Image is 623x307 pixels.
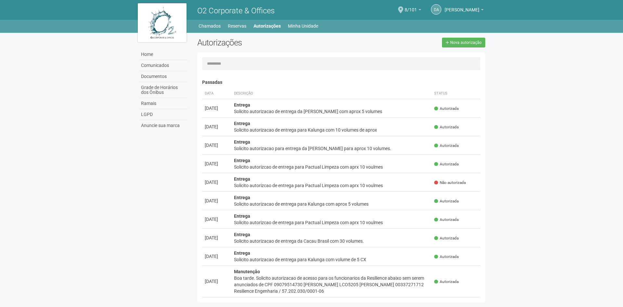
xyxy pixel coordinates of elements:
strong: Entrega [234,213,250,219]
div: Solicito autorizacao para entrega da [PERSON_NAME] para aprox 10 volumes. [234,145,429,152]
span: Autorizada [434,254,459,260]
strong: Entrega [234,250,250,256]
div: Solicito autorizcao de entrega para Pactual Limpeza com aprx 10 voulmes [234,164,429,170]
a: DA [431,4,441,15]
a: Nova autorização [442,38,485,47]
span: Nova autorização [450,40,482,45]
strong: Entrega [234,102,250,108]
h4: Passadas [202,80,481,85]
span: Autorizada [434,106,459,111]
span: Não autorizada [434,180,466,185]
div: [DATE] [205,216,229,223]
strong: Manutenção [234,269,260,274]
strong: Entrega [234,176,250,182]
span: 8/101 [405,1,417,12]
strong: Entrega [234,139,250,145]
h2: Autorizações [197,38,336,47]
a: Chamados [199,21,221,31]
div: Solicito autorizcao de entrega para Pactual Limpeza com aprx 10 voulmes [234,182,429,189]
div: [DATE] [205,179,229,185]
a: LGPD [139,109,188,120]
div: [DATE] [205,123,229,130]
a: Autorizações [253,21,281,31]
strong: Entrega [234,158,250,163]
div: [DATE] [205,198,229,204]
div: [DATE] [205,160,229,167]
div: [DATE] [205,105,229,111]
a: Documentos [139,71,188,82]
strong: Entrega [234,195,250,200]
div: Solicito autorizacao de entrega da Cacau Brasil com 30 volumes. [234,238,429,244]
span: Autorizada [434,143,459,148]
div: [DATE] [205,142,229,148]
div: Solicito autorizacao de entrega para Kalunga com aprox 5 volumes [234,201,429,207]
a: [PERSON_NAME] [445,8,484,13]
div: [DATE] [205,278,229,285]
div: [DATE] [205,235,229,241]
span: Autorizada [434,124,459,130]
span: Autorizada [434,236,459,241]
span: Daniel Andres Soto Lozada [445,1,479,12]
th: Descrição [231,88,432,99]
div: Solicito autorizcao de entrega para Pactual Limpeza com aprx 10 voulmes [234,219,429,226]
span: O2 Corporate & Offices [197,6,275,15]
a: Minha Unidade [288,21,318,31]
div: Solicito autorizacao de entrega para Kalunga com 10 volumes de aprox [234,127,429,133]
a: Ramais [139,98,188,109]
div: Boa tarde. Solicito autorizacao de acesso para os funcionarios da Resilience abaixo sem serem anu... [234,275,429,294]
a: Home [139,49,188,60]
a: 8/101 [405,8,421,13]
div: Solicito autorizacao de entrega da [PERSON_NAME] com aprox 5 volumes [234,108,429,115]
th: Data [202,88,231,99]
a: Reservas [228,21,246,31]
span: Autorizada [434,161,459,167]
strong: Entrega [234,121,250,126]
a: Anuncie sua marca [139,120,188,131]
strong: Entrega [234,232,250,237]
span: Autorizada [434,217,459,223]
div: [DATE] [205,253,229,260]
img: logo.jpg [138,3,187,42]
th: Status [432,88,480,99]
a: Grade de Horários dos Ônibus [139,82,188,98]
div: Solicito autorizacao de entrega para Kalunga com volume de 5 CX [234,256,429,263]
span: Autorizada [434,198,459,204]
span: Autorizada [434,279,459,285]
a: Comunicados [139,60,188,71]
